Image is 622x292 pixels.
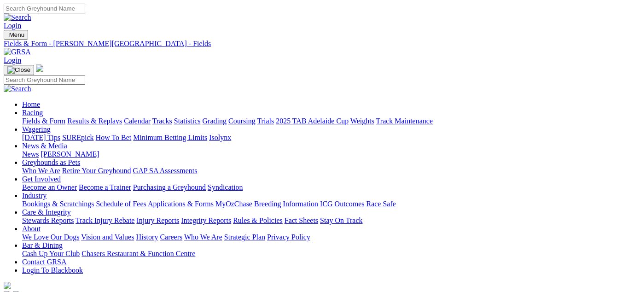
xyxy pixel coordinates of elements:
button: Toggle navigation [4,65,34,75]
div: Bar & Dining [22,250,618,258]
a: Schedule of Fees [96,200,146,208]
a: MyOzChase [215,200,252,208]
a: Tracks [152,117,172,125]
a: Isolynx [209,134,231,141]
a: Login [4,22,21,29]
a: We Love Our Dogs [22,233,79,241]
a: Calendar [124,117,151,125]
a: Vision and Values [81,233,134,241]
a: Rules & Policies [233,216,283,224]
a: News & Media [22,142,67,150]
div: Wagering [22,134,618,142]
a: Coursing [228,117,256,125]
a: ICG Outcomes [320,200,364,208]
a: Racing [22,109,43,117]
a: Integrity Reports [181,216,231,224]
a: Purchasing a Greyhound [133,183,206,191]
a: Privacy Policy [267,233,310,241]
a: Bar & Dining [22,241,63,249]
a: Race Safe [366,200,395,208]
a: [PERSON_NAME] [41,150,99,158]
img: logo-grsa-white.png [4,282,11,289]
a: Bookings & Scratchings [22,200,94,208]
a: SUREpick [62,134,93,141]
a: Retire Your Greyhound [62,167,131,175]
a: Stay On Track [320,216,362,224]
a: About [22,225,41,233]
a: Applications & Forms [148,200,214,208]
span: Menu [9,31,24,38]
input: Search [4,75,85,85]
img: Close [7,66,30,74]
a: Contact GRSA [22,258,66,266]
img: Search [4,13,31,22]
a: Minimum Betting Limits [133,134,207,141]
div: Industry [22,200,618,208]
a: Syndication [208,183,243,191]
img: logo-grsa-white.png [36,64,43,72]
a: Become a Trainer [79,183,131,191]
a: Chasers Restaurant & Function Centre [81,250,195,257]
a: Statistics [174,117,201,125]
a: Who We Are [22,167,60,175]
a: Track Maintenance [376,117,433,125]
a: Results & Replays [67,117,122,125]
a: News [22,150,39,158]
a: Strategic Plan [224,233,265,241]
a: Become an Owner [22,183,77,191]
img: GRSA [4,48,31,56]
div: Racing [22,117,618,125]
a: Injury Reports [136,216,179,224]
div: Greyhounds as Pets [22,167,618,175]
a: Stewards Reports [22,216,74,224]
a: Login [4,56,21,64]
input: Search [4,4,85,13]
div: Get Involved [22,183,618,192]
a: GAP SA Assessments [133,167,198,175]
a: Who We Are [184,233,222,241]
a: Home [22,100,40,108]
a: How To Bet [96,134,132,141]
a: Get Involved [22,175,61,183]
a: 2025 TAB Adelaide Cup [276,117,349,125]
a: Careers [160,233,182,241]
a: Cash Up Your Club [22,250,80,257]
a: Trials [257,117,274,125]
a: [DATE] Tips [22,134,60,141]
div: About [22,233,618,241]
a: Weights [350,117,374,125]
a: History [136,233,158,241]
button: Toggle navigation [4,30,28,40]
a: Fields & Form - [PERSON_NAME][GEOGRAPHIC_DATA] - Fields [4,40,618,48]
div: News & Media [22,150,618,158]
div: Care & Integrity [22,216,618,225]
a: Track Injury Rebate [76,216,134,224]
a: Grading [203,117,227,125]
img: Search [4,85,31,93]
a: Fact Sheets [285,216,318,224]
a: Breeding Information [254,200,318,208]
a: Care & Integrity [22,208,71,216]
a: Industry [22,192,47,199]
a: Wagering [22,125,51,133]
a: Fields & Form [22,117,65,125]
a: Login To Blackbook [22,266,83,274]
a: Greyhounds as Pets [22,158,80,166]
